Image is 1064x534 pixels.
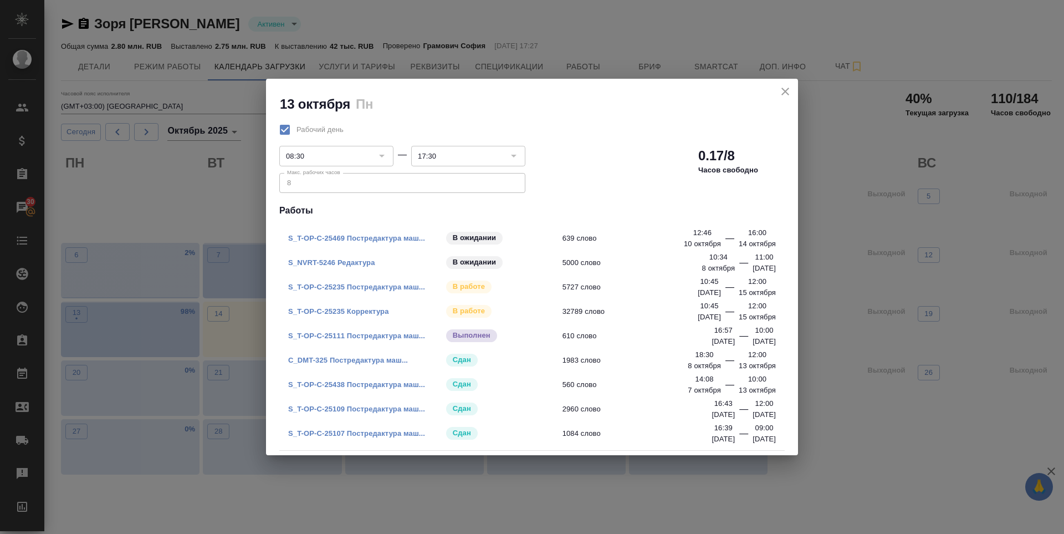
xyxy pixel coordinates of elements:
[693,227,712,238] p: 12:46
[695,349,714,360] p: 18:30
[453,379,471,390] p: Сдан
[725,354,734,372] div: —
[562,282,719,293] span: 5727 слово
[356,96,373,111] h2: Пн
[712,434,735,445] p: [DATE]
[698,165,758,176] p: Часов свободно
[453,281,485,292] p: В работе
[453,257,497,268] p: В ожидании
[698,147,735,165] h2: 0.17/8
[725,305,734,323] div: —
[398,148,407,161] div: —
[714,423,733,434] p: 16:39
[725,232,734,250] div: —
[698,287,721,298] p: [DATE]
[739,403,748,420] div: —
[753,434,776,445] p: [DATE]
[753,336,776,347] p: [DATE]
[288,332,425,340] a: S_T-OP-C-25111 Постредактура маш...
[755,398,774,409] p: 12:00
[296,124,344,135] span: Рабочий день
[562,428,719,439] span: 1084 слово
[453,232,497,243] p: В ожидании
[688,360,721,372] p: 8 октября
[709,252,728,263] p: 10:34
[700,301,718,312] p: 10:45
[725,378,734,396] div: —
[453,403,471,414] p: Сдан
[777,83,794,100] button: close
[288,380,425,389] a: S_T-OP-C-25438 Постредактура маш...
[739,238,776,250] p: 14 октября
[739,360,776,372] p: 13 октября
[700,276,718,287] p: 10:45
[288,283,425,291] a: S_T-OP-C-25235 Постредактура маш...
[714,398,733,409] p: 16:43
[562,306,719,317] span: 32789 слово
[453,428,471,439] p: Сдан
[279,204,785,217] h4: Работы
[739,312,776,323] p: 15 октября
[748,227,766,238] p: 16:00
[453,354,471,365] p: Сдан
[739,329,748,347] div: —
[453,306,485,317] p: В работе
[755,252,774,263] p: 11:00
[288,234,425,242] a: S_T-OP-C-25469 Постредактура маш...
[714,325,733,336] p: 16:57
[702,263,735,274] p: 8 октября
[695,374,714,385] p: 14:08
[725,281,734,298] div: —
[288,405,425,413] a: S_T-OP-C-25109 Постредактура маш...
[688,385,721,396] p: 7 октября
[684,238,721,250] p: 10 октября
[562,233,719,244] span: 639 слово
[739,427,748,445] div: —
[698,312,721,323] p: [DATE]
[755,423,774,434] p: 09:00
[748,301,766,312] p: 12:00
[753,263,776,274] p: [DATE]
[562,379,719,390] span: 560 слово
[712,409,735,420] p: [DATE]
[562,355,719,366] span: 1983 слово
[288,356,408,364] a: C_DMT-325 Постредактура маш...
[288,429,425,438] a: S_T-OP-C-25107 Постредактура маш...
[748,349,766,360] p: 12:00
[288,307,389,316] a: S_T-OP-C-25235 Корректура
[280,96,350,111] h2: 13 октября
[753,409,776,420] p: [DATE]
[288,258,375,267] a: S_NVRT-5246 Редактура
[748,374,766,385] p: 10:00
[712,336,735,347] p: [DATE]
[739,385,776,396] p: 13 октября
[562,330,719,342] span: 610 слово
[562,257,719,268] span: 5000 слово
[562,404,719,415] span: 2960 слово
[755,325,774,336] p: 10:00
[748,276,766,287] p: 12:00
[739,287,776,298] p: 15 октября
[453,330,490,341] p: Выполнен
[739,256,748,274] div: —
